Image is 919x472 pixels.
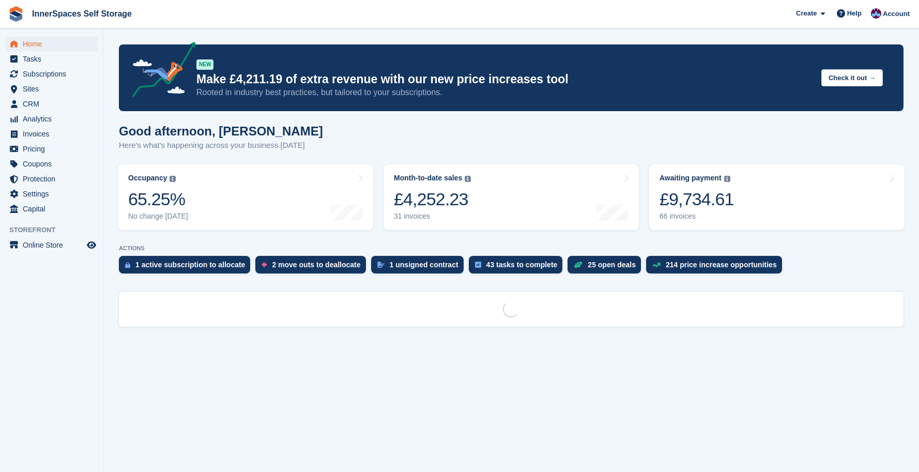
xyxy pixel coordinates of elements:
[646,256,787,279] a: 214 price increase opportunities
[196,72,813,87] p: Make £4,211.19 of extra revenue with our new price increases tool
[23,187,85,201] span: Settings
[196,59,213,70] div: NEW
[119,124,323,138] h1: Good afternoon, [PERSON_NAME]
[666,261,777,269] div: 214 price increase opportunities
[394,212,471,221] div: 31 invoices
[272,261,360,269] div: 2 move outs to deallocate
[128,174,167,182] div: Occupancy
[23,97,85,111] span: CRM
[23,52,85,66] span: Tasks
[871,8,881,19] img: Paul Allo
[135,261,245,269] div: 1 active subscription to allocate
[255,256,371,279] a: 2 move outs to deallocate
[23,67,85,81] span: Subscriptions
[9,225,103,235] span: Storefront
[660,174,722,182] div: Awaiting payment
[23,127,85,141] span: Invoices
[23,202,85,216] span: Capital
[119,256,255,279] a: 1 active subscription to allocate
[196,87,813,98] p: Rooted in industry best practices, but tailored to your subscriptions.
[23,172,85,186] span: Protection
[394,189,471,210] div: £4,252.23
[660,212,734,221] div: 66 invoices
[469,256,568,279] a: 43 tasks to complete
[23,238,85,252] span: Online Store
[883,9,910,19] span: Account
[394,174,462,182] div: Month-to-date sales
[23,142,85,156] span: Pricing
[5,82,98,96] a: menu
[5,172,98,186] a: menu
[568,256,646,279] a: 25 open deals
[28,5,136,22] a: InnerSpaces Self Storage
[119,140,323,151] p: Here's what's happening across your business [DATE]
[5,142,98,156] a: menu
[384,164,639,230] a: Month-to-date sales £4,252.23 31 invoices
[118,164,373,230] a: Occupancy 65.25% No change [DATE]
[128,212,188,221] div: No change [DATE]
[796,8,817,19] span: Create
[85,239,98,251] a: Preview store
[660,189,734,210] div: £9,734.61
[390,261,458,269] div: 1 unsigned contract
[821,69,883,86] button: Check it out →
[5,52,98,66] a: menu
[119,245,903,252] p: ACTIONS
[5,202,98,216] a: menu
[170,176,176,182] img: icon-info-grey-7440780725fd019a000dd9b08b2336e03edf1995a4989e88bcd33f0948082b44.svg
[465,176,471,182] img: icon-info-grey-7440780725fd019a000dd9b08b2336e03edf1995a4989e88bcd33f0948082b44.svg
[5,187,98,201] a: menu
[5,37,98,51] a: menu
[847,8,862,19] span: Help
[23,112,85,126] span: Analytics
[574,261,583,268] img: deal-1b604bf984904fb50ccaf53a9ad4b4a5d6e5aea283cecdc64d6e3604feb123c2.svg
[5,97,98,111] a: menu
[5,112,98,126] a: menu
[23,82,85,96] span: Sites
[649,164,905,230] a: Awaiting payment £9,734.61 66 invoices
[23,157,85,171] span: Coupons
[5,157,98,171] a: menu
[8,6,24,22] img: stora-icon-8386f47178a22dfd0bd8f6a31ec36ba5ce8667c1dd55bd0f319d3a0aa187defe.svg
[125,262,130,268] img: active_subscription_to_allocate_icon-d502201f5373d7db506a760aba3b589e785aa758c864c3986d89f69b8ff3...
[486,261,558,269] div: 43 tasks to complete
[652,263,661,267] img: price_increase_opportunities-93ffe204e8149a01c8c9dc8f82e8f89637d9d84a8eef4429ea346261dce0b2c0.svg
[5,238,98,252] a: menu
[124,42,196,101] img: price-adjustments-announcement-icon-8257ccfd72463d97f412b2fc003d46551f7dbcb40ab6d574587a9cd5c0d94...
[377,262,385,268] img: contract_signature_icon-13c848040528278c33f63329250d36e43548de30e8caae1d1a13099fd9432cc5.svg
[475,262,481,268] img: task-75834270c22a3079a89374b754ae025e5fb1db73e45f91037f5363f120a921f8.svg
[5,127,98,141] a: menu
[23,37,85,51] span: Home
[5,67,98,81] a: menu
[128,189,188,210] div: 65.25%
[724,176,730,182] img: icon-info-grey-7440780725fd019a000dd9b08b2336e03edf1995a4989e88bcd33f0948082b44.svg
[262,262,267,268] img: move_outs_to_deallocate_icon-f764333ba52eb49d3ac5e1228854f67142a1ed5810a6f6cc68b1a99e826820c5.svg
[371,256,469,279] a: 1 unsigned contract
[588,261,636,269] div: 25 open deals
